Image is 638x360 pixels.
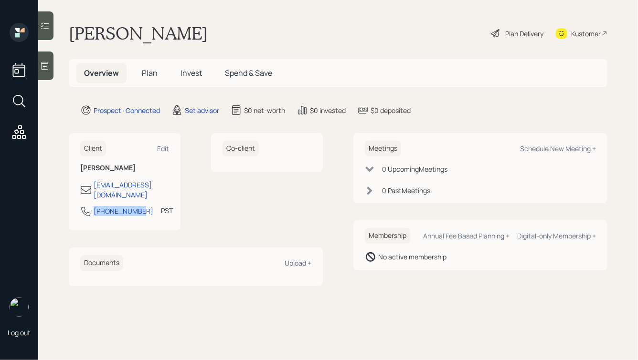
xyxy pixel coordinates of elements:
[84,68,119,78] span: Overview
[520,144,596,153] div: Schedule New Meeting +
[94,105,160,115] div: Prospect · Connected
[517,231,596,240] div: Digital-only Membership +
[80,164,169,172] h6: [PERSON_NAME]
[423,231,510,240] div: Annual Fee Based Planning +
[371,105,411,115] div: $0 deposited
[8,328,31,337] div: Log out
[161,206,173,216] div: PST
[80,255,123,271] h6: Documents
[142,68,158,78] span: Plan
[571,29,601,39] div: Kustomer
[244,105,285,115] div: $0 net-worth
[69,23,208,44] h1: [PERSON_NAME]
[80,141,106,156] h6: Client
[310,105,346,115] div: $0 invested
[223,141,259,156] h6: Co-client
[378,252,447,262] div: No active membership
[365,141,401,156] h6: Meetings
[94,206,153,216] div: [PHONE_NUMBER]
[505,29,543,39] div: Plan Delivery
[382,164,447,174] div: 0 Upcoming Meeting s
[285,258,311,267] div: Upload +
[10,298,29,317] img: hunter_neumayer.jpg
[382,185,430,195] div: 0 Past Meeting s
[185,105,219,115] div: Set advisor
[157,144,169,153] div: Edit
[365,228,410,244] h6: Membership
[181,68,202,78] span: Invest
[94,180,169,200] div: [EMAIL_ADDRESS][DOMAIN_NAME]
[225,68,272,78] span: Spend & Save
